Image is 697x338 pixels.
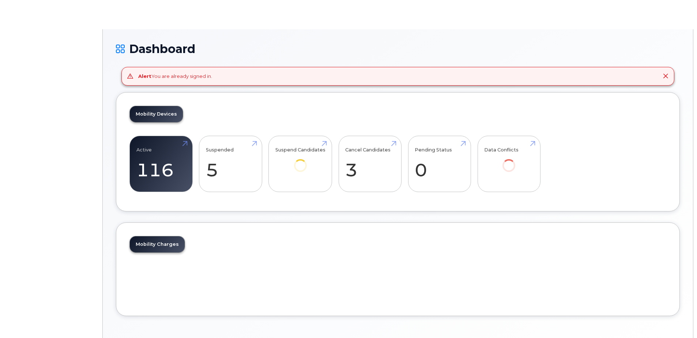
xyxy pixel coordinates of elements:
a: Data Conflicts [484,140,534,182]
a: Mobility Charges [130,236,185,252]
a: Mobility Devices [130,106,183,122]
strong: Alert [138,73,151,79]
a: Suspended 5 [206,140,255,188]
a: Cancel Candidates 3 [345,140,395,188]
a: Pending Status 0 [415,140,464,188]
div: You are already signed in. [138,73,212,80]
a: Suspend Candidates [275,140,325,182]
a: Active 116 [136,140,186,188]
h1: Dashboard [116,42,680,55]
